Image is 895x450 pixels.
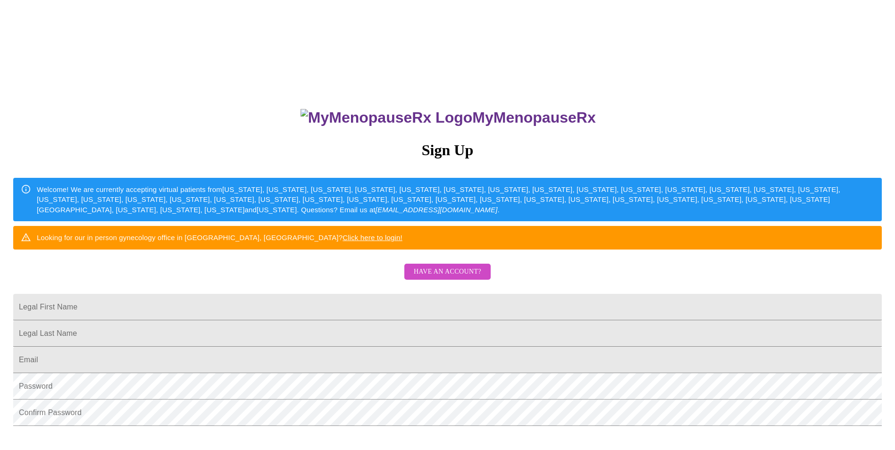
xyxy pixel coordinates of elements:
em: [EMAIL_ADDRESS][DOMAIN_NAME] [376,206,498,214]
div: Welcome! We are currently accepting virtual patients from [US_STATE], [US_STATE], [US_STATE], [US... [37,181,874,218]
button: Have an account? [404,264,491,280]
h3: Sign Up [13,142,882,159]
div: Looking for our in person gynecology office in [GEOGRAPHIC_DATA], [GEOGRAPHIC_DATA]? [37,229,402,246]
h3: MyMenopauseRx [15,109,882,126]
a: Click here to login! [343,233,402,242]
span: Have an account? [414,266,481,278]
img: MyMenopauseRx Logo [301,109,472,126]
a: Have an account? [402,274,493,282]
